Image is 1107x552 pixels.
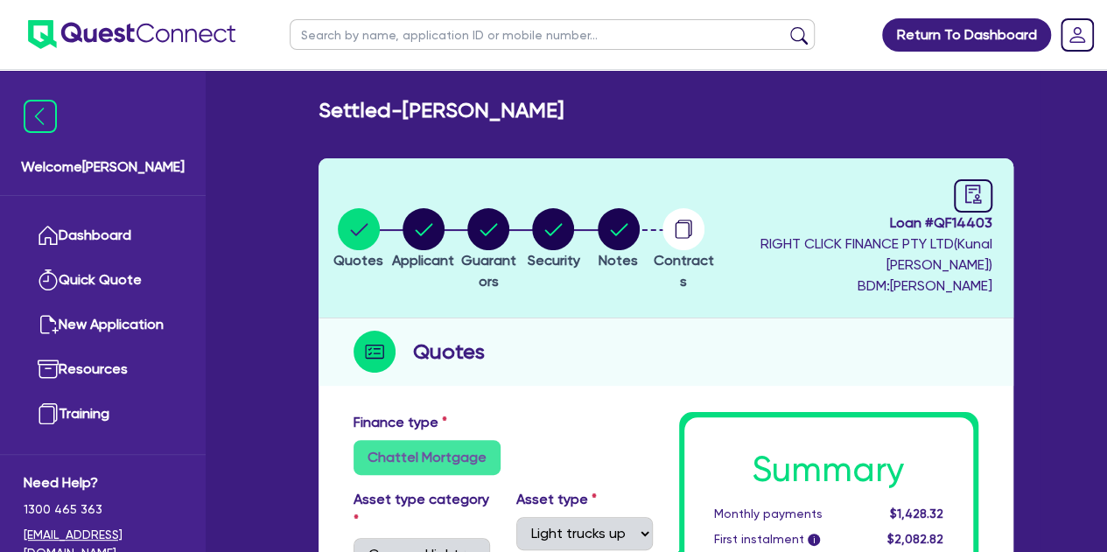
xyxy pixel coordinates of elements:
label: Asset type category [354,489,490,531]
img: step-icon [354,331,396,373]
span: Loan # QF14403 [720,213,992,234]
a: Quick Quote [24,258,182,303]
h1: Summary [714,449,943,491]
div: First instalment [701,530,872,549]
span: Guarantors [461,252,516,290]
button: Security [526,207,580,272]
input: Search by name, application ID or mobile number... [290,19,815,50]
button: Applicant [391,207,455,272]
label: Finance type [354,412,447,433]
span: Quotes [333,252,383,269]
label: Chattel Mortgage [354,440,501,475]
img: new-application [38,314,59,335]
div: Monthly payments [701,505,872,523]
a: Dropdown toggle [1054,12,1100,58]
a: Dashboard [24,213,182,258]
span: Need Help? [24,472,182,493]
img: quest-connect-logo-blue [28,20,235,49]
span: Applicant [392,252,454,269]
a: Resources [24,347,182,392]
button: Quotes [333,207,384,272]
span: Notes [599,252,638,269]
img: quick-quote [38,269,59,290]
a: audit [954,179,992,213]
button: Contracts [651,207,716,293]
span: Welcome [PERSON_NAME] [21,157,185,178]
h2: Quotes [413,336,485,367]
button: Notes [597,207,641,272]
a: New Application [24,303,182,347]
span: RIGHT CLICK FINANCE PTY LTD ( Kunal [PERSON_NAME] ) [760,235,992,273]
span: $1,428.32 [889,507,942,521]
button: Guarantors [456,207,521,293]
label: Asset type [516,489,597,510]
a: Return To Dashboard [882,18,1051,52]
img: training [38,403,59,424]
span: Security [527,252,579,269]
span: Contracts [653,252,713,290]
span: BDM: [PERSON_NAME] [720,276,992,297]
img: resources [38,359,59,380]
span: audit [963,185,983,204]
img: icon-menu-close [24,100,57,133]
span: i [808,534,820,546]
span: $2,082.82 [886,532,942,546]
h2: Settled - [PERSON_NAME] [319,98,564,123]
a: Training [24,392,182,437]
span: 1300 465 363 [24,500,182,519]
